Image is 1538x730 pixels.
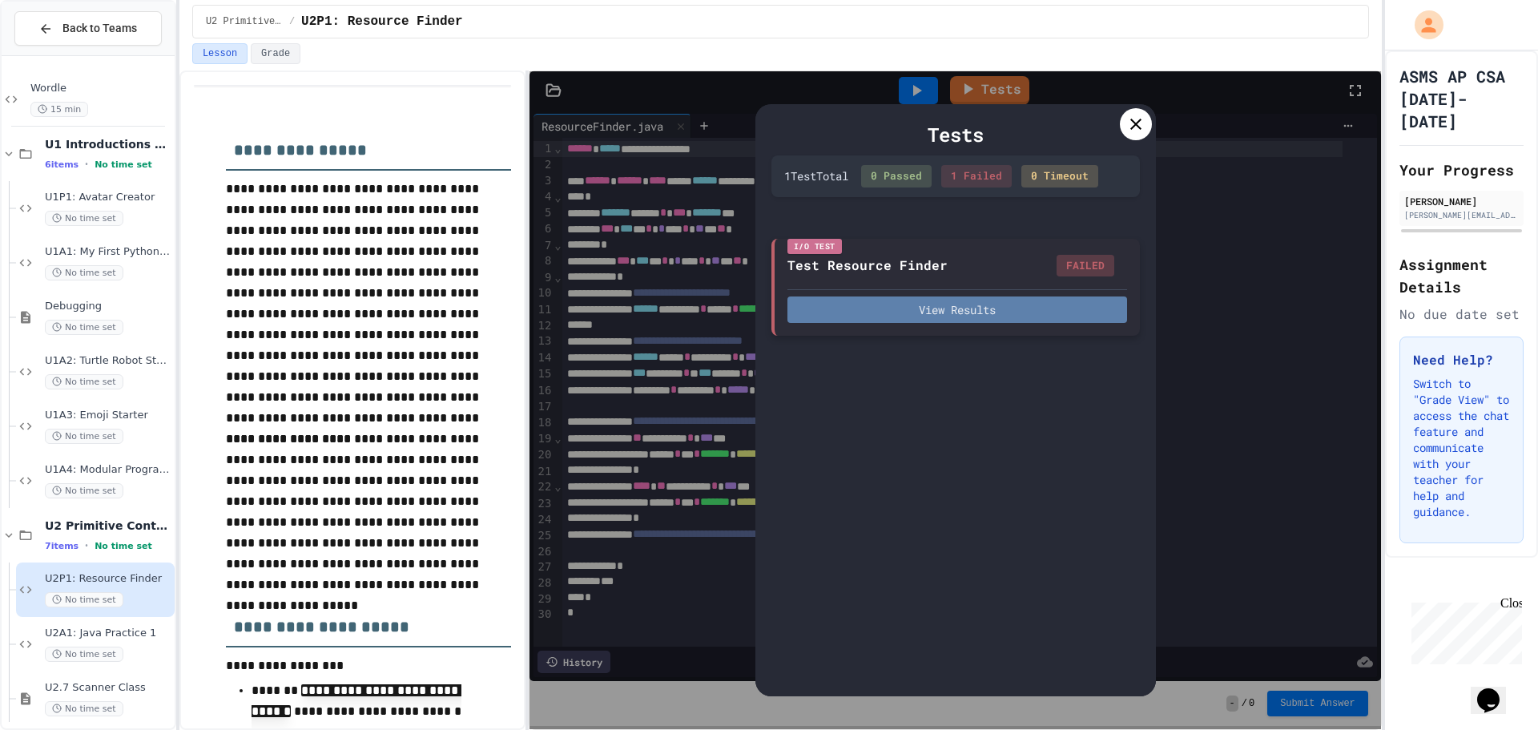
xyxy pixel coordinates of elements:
[85,539,88,552] span: •
[45,541,79,551] span: 7 items
[1404,209,1519,221] div: [PERSON_NAME][EMAIL_ADDRESS][PERSON_NAME][DOMAIN_NAME]
[45,159,79,170] span: 6 items
[45,681,171,695] span: U2.7 Scanner Class
[45,300,171,313] span: Debugging
[45,191,171,204] span: U1P1: Avatar Creator
[1399,305,1524,324] div: No due date set
[45,245,171,259] span: U1A1: My First Python Program
[45,211,123,226] span: No time set
[45,463,171,477] span: U1A4: Modular Programming
[6,6,111,102] div: Chat with us now!Close
[45,409,171,422] span: U1A3: Emoji Starter
[787,256,948,275] div: Test Resource Finder
[45,374,123,389] span: No time set
[1399,253,1524,298] h2: Assignment Details
[1413,376,1510,520] p: Switch to "Grade View" to access the chat feature and communicate with your teacher for help and ...
[301,12,463,31] span: U2P1: Resource Finder
[45,265,123,280] span: No time set
[1399,65,1524,132] h1: ASMS AP CSA [DATE]-[DATE]
[30,102,88,117] span: 15 min
[206,15,283,28] span: U2 Primitive Control
[1413,350,1510,369] h3: Need Help?
[1398,6,1447,43] div: My Account
[192,43,248,64] button: Lesson
[941,165,1012,188] div: 1 Failed
[45,627,171,640] span: U2A1: Java Practice 1
[14,11,162,46] button: Back to Teams
[1405,596,1522,664] iframe: chat widget
[45,320,123,335] span: No time set
[85,158,88,171] span: •
[1404,194,1519,208] div: [PERSON_NAME]
[251,43,300,64] button: Grade
[45,354,171,368] span: U1A2: Turtle Robot Starter
[95,159,152,170] span: No time set
[45,572,171,586] span: U2P1: Resource Finder
[289,15,295,28] span: /
[1021,165,1098,188] div: 0 Timeout
[861,165,932,188] div: 0 Passed
[45,701,123,716] span: No time set
[95,541,152,551] span: No time set
[45,483,123,498] span: No time set
[45,518,171,533] span: U2 Primitive Control
[1399,159,1524,181] h2: Your Progress
[787,239,842,254] div: I/O Test
[784,167,848,184] div: 1 Test Total
[45,429,123,444] span: No time set
[30,82,171,95] span: Wordle
[1471,666,1522,714] iframe: chat widget
[45,647,123,662] span: No time set
[62,20,137,37] span: Back to Teams
[771,120,1140,149] div: Tests
[45,592,123,607] span: No time set
[1057,255,1114,277] div: FAILED
[45,137,171,151] span: U1 Introductions Are In Order
[787,296,1127,323] button: View Results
